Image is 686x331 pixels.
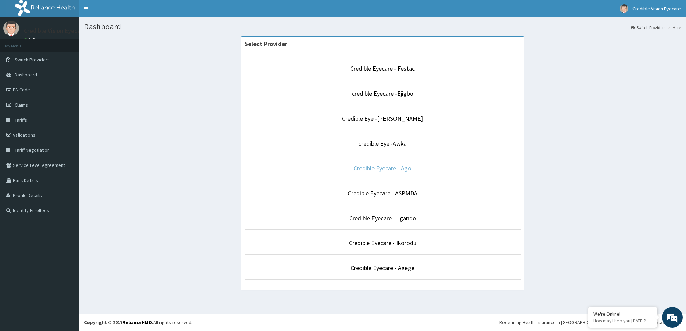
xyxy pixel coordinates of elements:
a: Credible Eyecare - Agege [351,264,414,272]
p: Credible Vision Eyecare [24,28,86,34]
strong: Select Provider [245,40,287,48]
a: Credible Eyecare - Festac [350,64,415,72]
a: Credible Eyecare - Ikorodu [349,239,416,247]
div: Chat with us now [36,38,115,47]
span: Claims [15,102,28,108]
strong: Copyright © 2017 . [84,319,153,326]
span: Tariff Negotiation [15,147,50,153]
a: Switch Providers [631,25,665,30]
span: Credible Vision Eyecare [632,5,681,12]
footer: All rights reserved. [79,314,686,331]
img: d_794563401_company_1708531726252_794563401 [13,34,28,51]
a: Online [24,37,40,42]
a: Credible Eyecare - ASPMDA [348,189,417,197]
h1: Dashboard [84,22,681,31]
a: credible Eyecare -Ejigbo [352,89,413,97]
div: We're Online! [593,311,652,317]
span: Tariffs [15,117,27,123]
span: We're online! [40,86,95,156]
textarea: Type your message and hit 'Enter' [3,187,131,211]
a: Credible Eyecare - Igando [349,214,416,222]
a: credible Eye -Awka [358,139,407,147]
div: Redefining Heath Insurance in [GEOGRAPHIC_DATA] using Telemedicine and Data Science! [499,319,681,326]
div: Minimize live chat window [113,3,129,20]
span: Switch Providers [15,57,50,63]
a: Credible Eyecare - Ago [354,164,411,172]
p: How may I help you today? [593,318,652,324]
a: Credible Eye -[PERSON_NAME] [342,114,423,122]
span: Dashboard [15,72,37,78]
a: RelianceHMO [122,319,152,326]
li: Here [666,25,681,30]
img: User Image [3,21,19,36]
img: User Image [620,4,628,13]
